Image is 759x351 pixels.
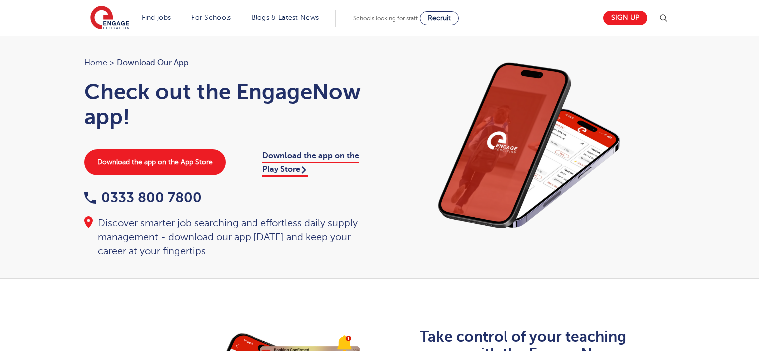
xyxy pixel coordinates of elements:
[191,14,231,21] a: For Schools
[420,11,459,25] a: Recruit
[262,151,359,176] a: Download the app on the Play Store
[110,58,114,67] span: >
[252,14,319,21] a: Blogs & Latest News
[84,190,202,205] a: 0333 800 7800
[84,216,370,258] div: Discover smarter job searching and effortless daily supply management - download our app [DATE] a...
[428,14,451,22] span: Recruit
[353,15,418,22] span: Schools looking for staff
[84,56,370,69] nav: breadcrumb
[603,11,647,25] a: Sign up
[84,79,370,129] h1: Check out the EngageNow app!
[84,149,226,175] a: Download the app on the App Store
[117,56,189,69] span: Download our app
[142,14,171,21] a: Find jobs
[84,58,107,67] a: Home
[90,6,129,31] img: Engage Education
